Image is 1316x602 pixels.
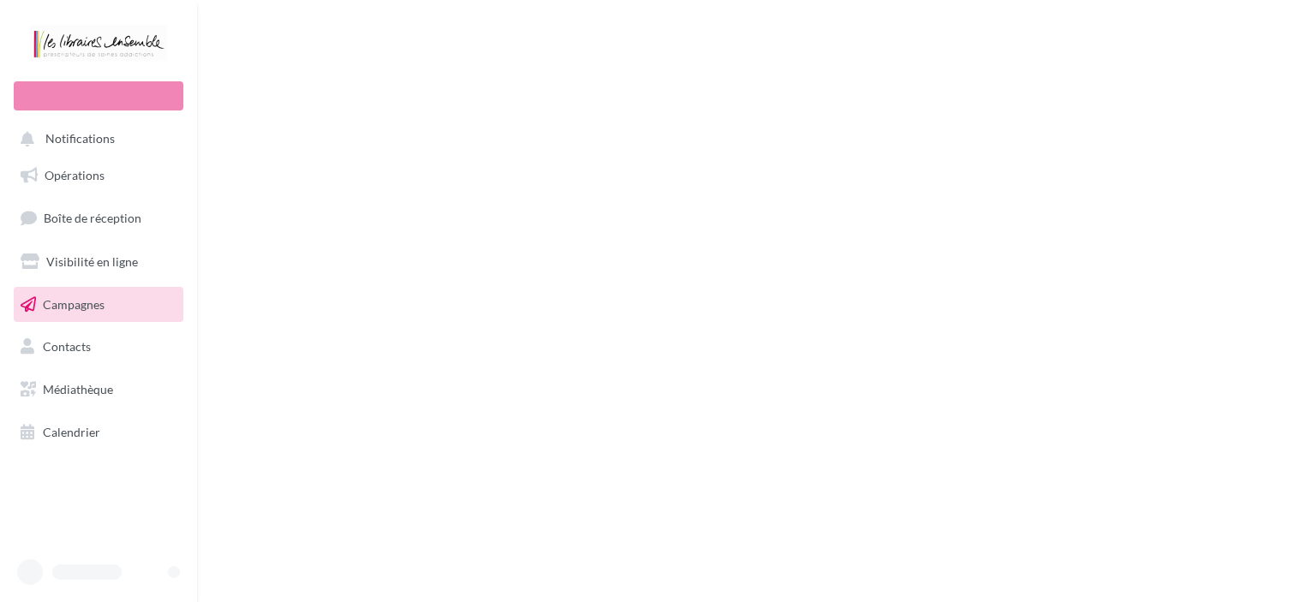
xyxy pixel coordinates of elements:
[43,425,100,439] span: Calendrier
[45,168,105,182] span: Opérations
[43,339,91,354] span: Contacts
[43,296,105,311] span: Campagnes
[10,244,187,280] a: Visibilité en ligne
[10,414,187,450] a: Calendrier
[43,382,113,396] span: Médiathèque
[10,158,187,194] a: Opérations
[44,211,141,225] span: Boîte de réception
[46,254,138,269] span: Visibilité en ligne
[10,200,187,236] a: Boîte de réception
[10,372,187,408] a: Médiathèque
[45,132,115,146] span: Notifications
[14,81,183,110] div: Nouvelle campagne
[10,287,187,323] a: Campagnes
[10,329,187,365] a: Contacts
